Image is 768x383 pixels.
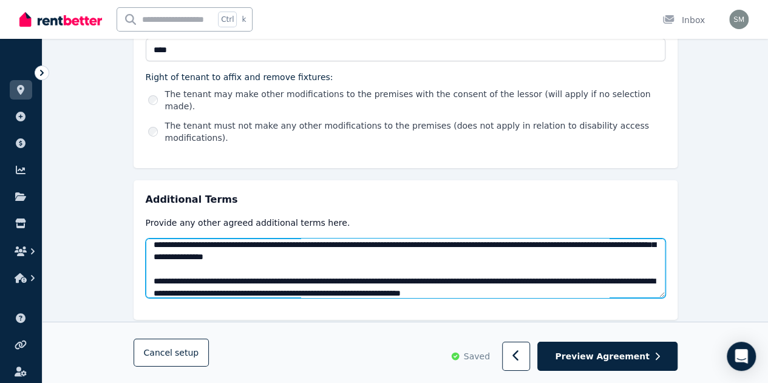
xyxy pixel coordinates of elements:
[146,217,665,229] p: Provide any other agreed additional terms here.
[727,342,756,371] div: Open Intercom Messenger
[19,10,102,29] img: RentBetter
[662,14,705,26] div: Inbox
[165,88,665,112] label: The tenant may make other modifications to the premises with the consent of the lessor (will appl...
[146,71,665,83] label: Right of tenant to affix and remove fixtures:
[729,10,749,29] img: Sarah Mchiggins
[144,348,199,358] span: Cancel
[242,15,246,24] span: k
[537,342,677,371] button: Preview Agreement
[175,347,199,359] span: setup
[146,192,238,207] span: Additional Terms
[555,350,649,362] span: Preview Agreement
[218,12,237,27] span: Ctrl
[165,120,665,144] label: The tenant must not make any other modifications to the premises (does not apply in relation to d...
[464,350,490,362] span: Saved
[134,339,209,367] button: Cancelsetup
